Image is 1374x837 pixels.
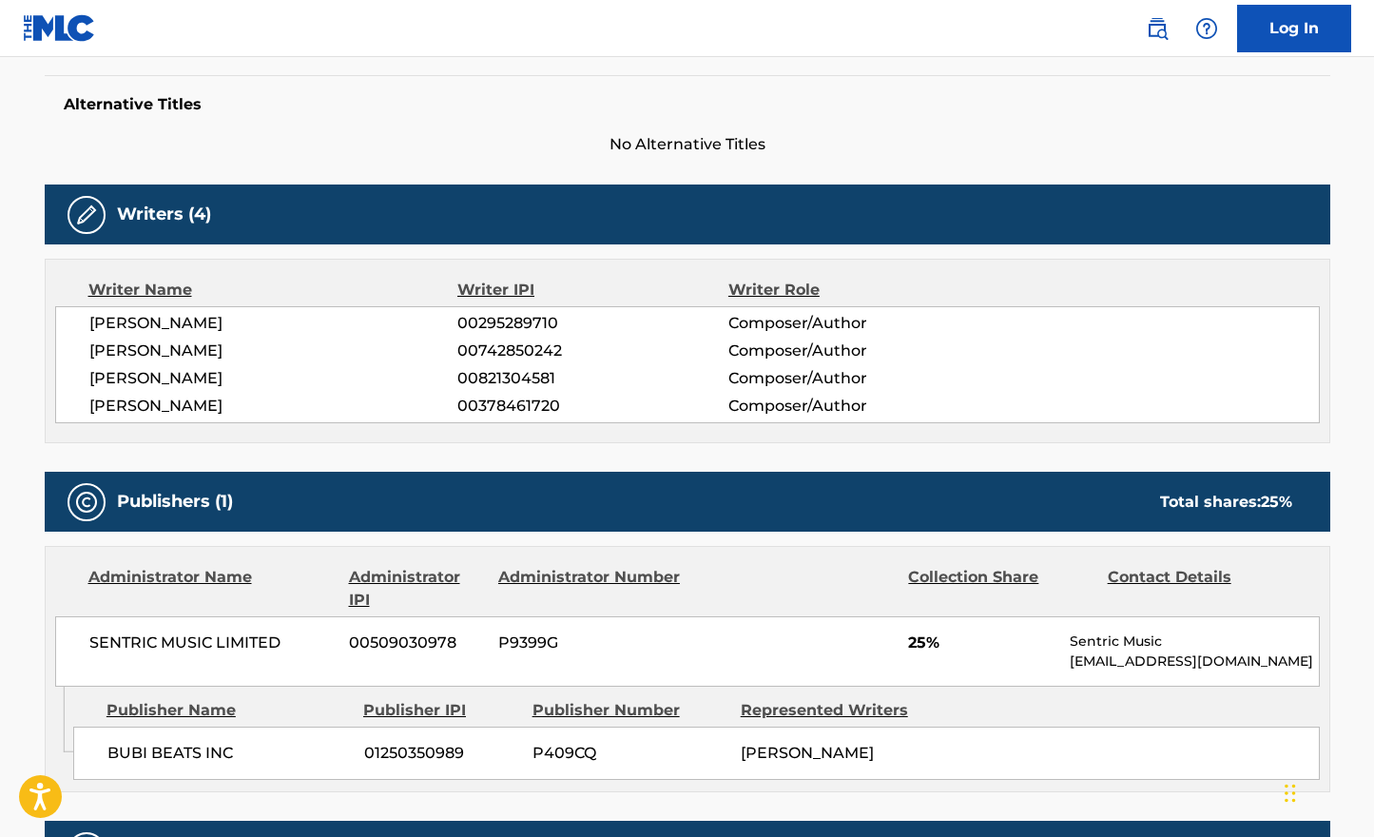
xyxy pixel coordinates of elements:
div: Administrator IPI [349,566,484,612]
h5: Alternative Titles [64,95,1311,114]
div: Total shares: [1160,491,1292,514]
span: [PERSON_NAME] [89,312,458,335]
h5: Writers (4) [117,204,211,225]
span: 00742850242 [457,340,727,362]
div: Publisher IPI [363,699,518,722]
a: Public Search [1138,10,1176,48]
span: [PERSON_NAME] [89,367,458,390]
p: [EMAIL_ADDRESS][DOMAIN_NAME] [1070,652,1318,672]
span: Composer/Author [728,367,975,390]
span: 00295289710 [457,312,727,335]
span: 00821304581 [457,367,727,390]
div: Administrator Number [498,566,683,612]
span: 00378461720 [457,395,727,418]
div: Writer Name [88,279,458,302]
img: help [1195,17,1218,40]
span: P9399G [498,632,683,654]
span: 01250350989 [364,742,518,765]
img: search [1146,17,1169,40]
span: 25 % [1261,493,1292,511]
h5: Publishers (1) [117,491,233,513]
img: Writers [75,204,98,226]
span: Composer/Author [728,340,975,362]
span: 25% [908,632,1055,654]
span: P409CQ [532,742,726,765]
span: [PERSON_NAME] [89,395,458,418]
div: Contact Details [1108,566,1292,612]
span: 00509030978 [349,632,484,654]
span: SENTRIC MUSIC LIMITED [89,632,336,654]
img: MLC Logo [23,14,96,42]
span: BUBI BEATS INC [107,742,350,765]
iframe: Chat Widget [1279,746,1374,837]
div: Publisher Name [106,699,349,722]
div: Writer IPI [457,279,728,302]
div: Help [1188,10,1226,48]
div: Publisher Number [532,699,726,722]
span: No Alternative Titles [45,133,1330,156]
div: Writer Role [728,279,975,302]
span: [PERSON_NAME] [741,744,874,762]
div: Represented Writers [741,699,935,722]
span: Composer/Author [728,395,975,418]
a: Log In [1237,5,1351,52]
p: Sentric Music [1070,632,1318,652]
div: Collection Share [908,566,1093,612]
div: Drag [1285,765,1296,822]
img: Publishers [75,491,98,514]
div: Administrator Name [88,566,335,612]
span: Composer/Author [728,312,975,335]
span: [PERSON_NAME] [89,340,458,362]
